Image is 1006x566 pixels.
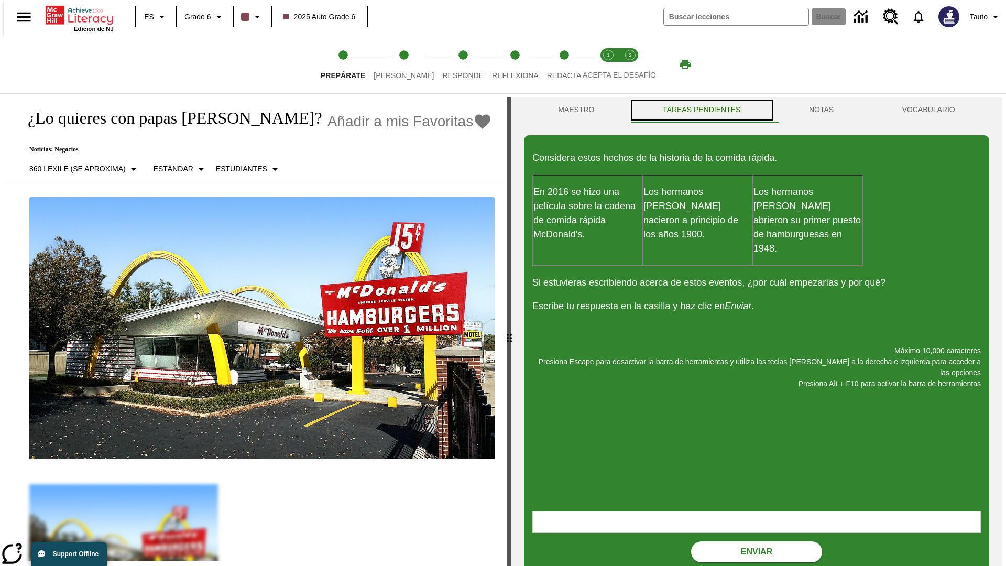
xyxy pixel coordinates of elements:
button: Maestro [524,97,629,123]
span: ACEPTA EL DESAFÍO [583,71,656,79]
button: Redacta step 5 of 5 [539,36,590,93]
img: Uno de los primeros locales de McDonald's, con el icónico letrero rojo y los arcos amarillos. [29,197,495,459]
button: Lenguaje: ES, Selecciona un idioma [139,7,173,26]
p: 860 Lexile (Se aproxima) [29,164,126,175]
button: El color de la clase es café oscuro. Cambiar el color de la clase. [237,7,268,26]
em: Enviar [725,301,751,311]
input: Buscar campo [664,8,808,25]
button: Seleccione Lexile, 860 Lexile (Se aproxima) [25,160,144,179]
span: Responde [442,71,484,80]
p: Los hermanos [PERSON_NAME] abrieron su primer puesto de hamburguesas en 1948. [753,185,862,256]
img: Avatar [938,6,959,27]
span: ES [144,12,154,23]
div: Instructional Panel Tabs [524,97,989,123]
p: Considera estos hechos de la historia de la comida rápida. [532,151,981,165]
span: Reflexiona [492,71,539,80]
button: Tipo de apoyo, Estándar [149,160,212,179]
button: Seleccionar estudiante [212,160,286,179]
span: Tauto [970,12,988,23]
button: Escoja un nuevo avatar [932,3,966,30]
a: Centro de recursos, Se abrirá en una pestaña nueva. [877,3,905,31]
a: Centro de información [848,3,877,31]
a: Notificaciones [905,3,932,30]
text: 1 [607,52,609,58]
button: Responde step 3 of 5 [434,36,492,93]
span: Edición de NJ [74,26,114,32]
button: Imprimir [669,55,702,74]
span: Grado 6 [184,12,211,23]
h1: ¿Lo quieres con papas [PERSON_NAME]? [17,108,322,128]
button: TAREAS PENDIENTES [629,97,775,123]
p: Máximo 10,000 caracteres [532,345,981,356]
body: Máximo 10,000 caracteres Presiona Escape para desactivar la barra de herramientas y utiliza las t... [4,8,153,18]
button: Reflexiona step 4 of 5 [484,36,547,93]
button: Perfil/Configuración [966,7,1006,26]
div: activity [511,97,1002,566]
text: 2 [629,52,631,58]
span: Prepárate [321,71,365,80]
button: Grado: Grado 6, Elige un grado [180,7,229,26]
span: Añadir a mis Favoritas [327,113,474,130]
p: Si estuvieras escribiendo acerca de estos eventos, ¿por cuál empezarías y por qué? [532,276,981,290]
p: En 2016 se hizo una película sobre la cadena de comida rápida McDonald's. [533,185,642,242]
button: Lee step 2 of 5 [365,36,442,93]
div: Portada [46,4,114,32]
p: Noticias: Negocios [17,146,492,154]
span: Support Offline [53,550,99,558]
p: Escribe tu respuesta en la casilla y haz clic en . [532,299,981,313]
button: Enviar [691,541,822,562]
button: Abrir el menú lateral [8,2,39,32]
button: NOTAS [775,97,868,123]
button: Acepta el desafío lee step 1 of 2 [593,36,624,93]
div: reading [4,97,507,561]
div: Pulsa la tecla de intro o la barra espaciadora y luego presiona las flechas de derecha e izquierd... [507,97,511,566]
p: Presiona Escape para desactivar la barra de herramientas y utiliza las teclas [PERSON_NAME] a la ... [532,356,981,378]
p: Los hermanos [PERSON_NAME] nacieron a principio de los años 1900. [643,185,752,242]
p: Presiona Alt + F10 para activar la barra de herramientas [532,378,981,389]
button: Acepta el desafío contesta step 2 of 2 [615,36,646,93]
p: Estándar [154,164,193,175]
button: VOCABULARIO [868,97,989,123]
span: Redacta [547,71,582,80]
button: Prepárate step 1 of 5 [312,36,374,93]
span: 2025 Auto Grade 6 [283,12,356,23]
button: Añadir a mis Favoritas - ¿Lo quieres con papas fritas? [327,112,493,130]
p: Estudiantes [216,164,267,175]
button: Support Offline [31,542,107,566]
span: [PERSON_NAME] [374,71,434,80]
